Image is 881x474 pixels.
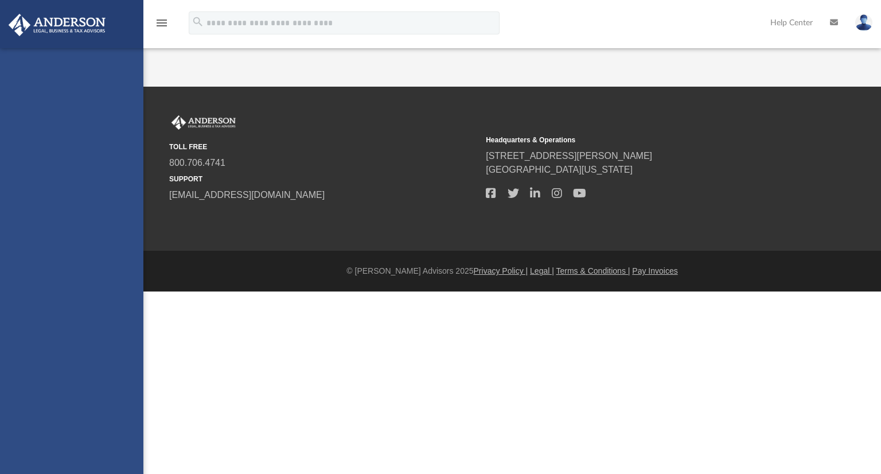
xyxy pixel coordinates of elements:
i: search [192,15,204,28]
img: User Pic [855,14,872,31]
a: Terms & Conditions | [556,266,630,275]
a: Legal | [530,266,554,275]
small: SUPPORT [169,174,478,184]
div: © [PERSON_NAME] Advisors 2025 [143,265,881,277]
img: Anderson Advisors Platinum Portal [169,115,238,130]
a: 800.706.4741 [169,158,225,168]
a: Pay Invoices [632,266,677,275]
img: Anderson Advisors Platinum Portal [5,14,109,36]
small: Headquarters & Operations [486,135,794,145]
small: TOLL FREE [169,142,478,152]
a: [GEOGRAPHIC_DATA][US_STATE] [486,165,633,174]
a: Privacy Policy | [474,266,528,275]
a: [EMAIL_ADDRESS][DOMAIN_NAME] [169,190,325,200]
a: menu [155,22,169,30]
a: [STREET_ADDRESS][PERSON_NAME] [486,151,652,161]
i: menu [155,16,169,30]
